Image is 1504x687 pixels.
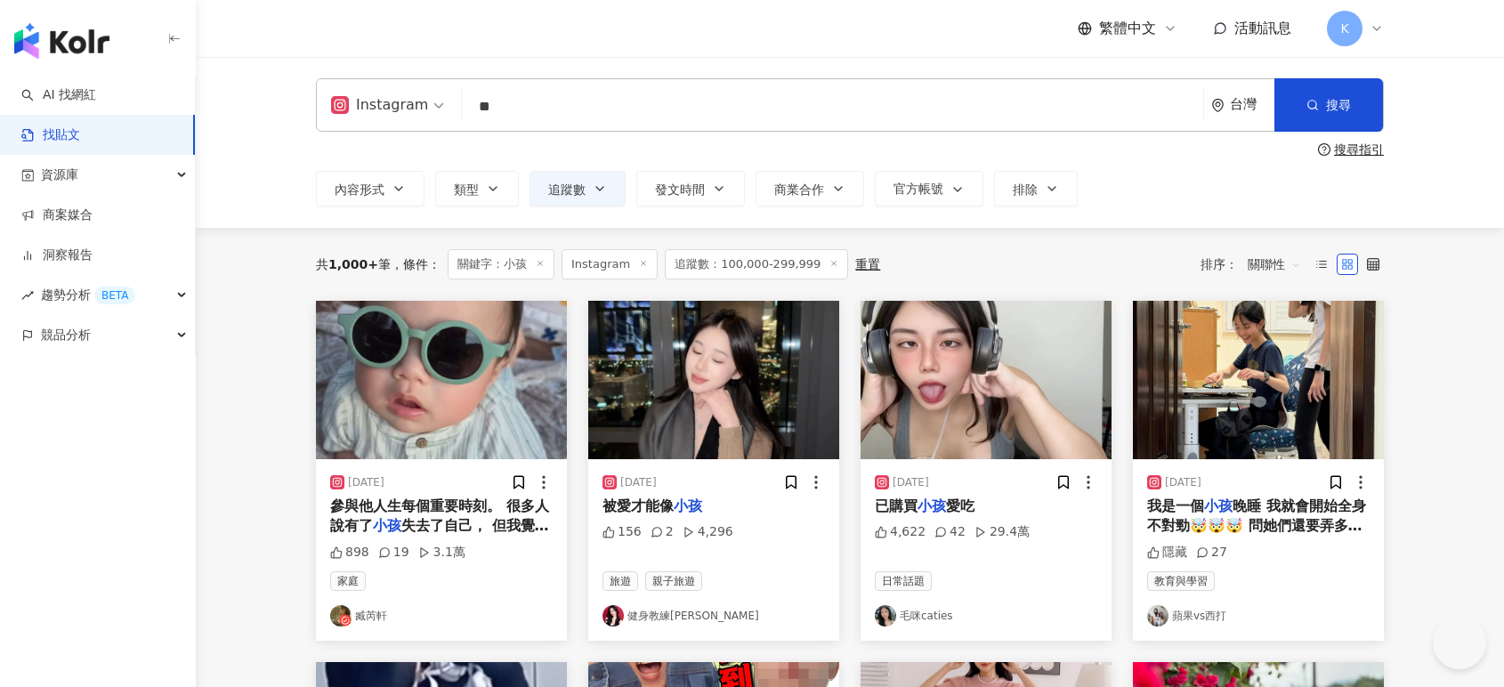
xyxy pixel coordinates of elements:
div: 27 [1196,544,1227,562]
img: KOL Avatar [330,605,352,626]
span: 內容形式 [335,182,384,197]
img: KOL Avatar [602,605,624,626]
span: 1,000+ [328,257,378,271]
span: 教育與學習 [1147,571,1215,591]
div: 隱藏 [1147,544,1187,562]
div: 共 筆 [316,257,391,271]
a: KOL Avatar蘋果vs西打 [1147,605,1370,626]
div: 4,622 [875,523,926,541]
span: 排除 [1013,182,1038,197]
span: 官方帳號 [894,182,943,196]
span: 被愛才能像 [602,497,674,514]
button: 發文時間 [636,171,745,206]
span: 家庭 [330,571,366,591]
div: Instagram [331,91,428,119]
div: [DATE] [1165,475,1201,490]
img: post-image [1133,301,1384,459]
a: 洞察報告 [21,247,93,264]
span: 晚睡 我就會開始全身不對勁🤯🤯🤯 問她們還要弄多久？ 為什麼不在時間內完成？ 每次要睡覺時，就開始拖時間….？ 到底為什麼…？ 換回來的都只有六個字 「媽媽請妳冷靜」 放假玩樂沒問題 但是，[D... [1147,497,1368,654]
div: 3.1萬 [418,544,465,562]
span: 旅遊 [602,571,638,591]
span: 追蹤數 [548,182,586,197]
span: 關鍵字：小孩 [448,249,554,279]
div: BETA [94,287,135,304]
button: 類型 [435,171,519,206]
span: 競品分析 [41,315,91,355]
a: 找貼文 [21,126,80,144]
span: 趨勢分析 [41,275,135,315]
span: rise [21,289,34,302]
div: 19 [378,544,409,562]
div: 156 [602,523,642,541]
span: 愛吃 [946,497,974,514]
a: 商案媒合 [21,206,93,224]
div: 搜尋指引 [1334,142,1384,157]
span: 參與他人生每個重要時刻。 很多人說有了 [330,497,549,534]
button: 追蹤數 [530,171,626,206]
div: [DATE] [893,475,929,490]
div: 898 [330,544,369,562]
img: post-image [861,301,1112,459]
span: 活動訊息 [1234,20,1291,36]
div: 4,296 [683,523,733,541]
div: [DATE] [348,475,384,490]
a: searchAI 找網紅 [21,86,96,104]
span: 日常話題 [875,571,932,591]
span: 我是一個 [1147,497,1204,514]
mark: 小孩 [918,497,946,514]
div: 重置 [855,257,880,271]
div: 排序： [1201,250,1311,279]
a: KOL Avatar臧芮軒 [330,605,553,626]
span: 失去了自己， 但我覺得有 [330,517,549,554]
button: 官方帳號 [875,171,983,206]
iframe: Help Scout Beacon - Open [1433,616,1486,669]
span: 發文時間 [655,182,705,197]
mark: 小孩 [1204,497,1233,514]
img: KOL Avatar [1147,605,1168,626]
button: 搜尋 [1274,78,1383,132]
button: 排除 [994,171,1078,206]
span: 條件 ： [391,257,441,271]
img: post-image [588,301,839,459]
div: 台灣 [1230,97,1274,112]
img: logo [14,23,109,59]
a: KOL Avatar健身教練[PERSON_NAME] [602,605,825,626]
span: 追蹤數：100,000-299,999 [665,249,848,279]
span: environment [1211,99,1225,112]
span: 類型 [454,182,479,197]
a: KOL Avatar毛咪caties [875,605,1097,626]
span: 已購買 [875,497,918,514]
span: 資源庫 [41,155,78,195]
span: question-circle [1318,143,1330,156]
button: 商業合作 [756,171,864,206]
span: 繁體中文 [1099,19,1156,38]
span: 關聯性 [1248,250,1301,279]
mark: 小孩 [373,517,401,534]
span: K [1340,19,1348,38]
div: 42 [934,523,966,541]
span: 搜尋 [1326,98,1351,112]
img: post-image [316,301,567,459]
img: KOL Avatar [875,605,896,626]
span: Instagram [562,249,658,279]
div: [DATE] [620,475,657,490]
div: 29.4萬 [974,523,1030,541]
button: 內容形式 [316,171,425,206]
div: 2 [651,523,674,541]
span: 親子旅遊 [645,571,702,591]
mark: 小孩 [674,497,702,514]
span: 商業合作 [774,182,824,197]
